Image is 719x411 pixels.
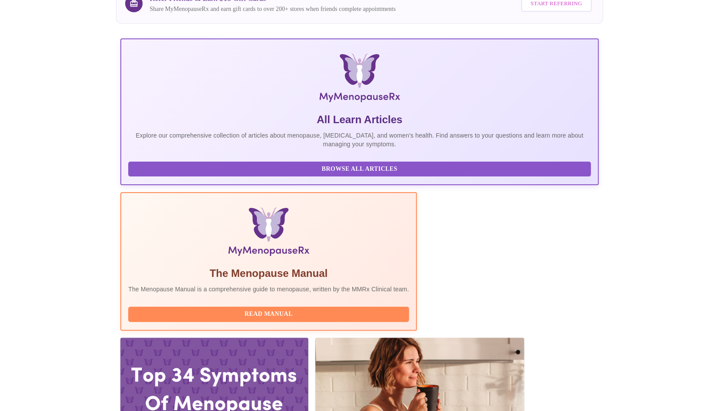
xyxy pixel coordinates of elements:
span: Read Manual [137,309,400,320]
h5: The Menopause Manual [128,266,409,280]
p: Share MyMenopauseRx and earn gift cards to over 200+ stores when friends complete appointments [150,5,395,14]
h5: All Learn Articles [128,113,591,127]
button: Browse All Articles [128,162,591,177]
p: The Menopause Manual is a comprehensive guide to menopause, written by the MMRx Clinical team. [128,285,409,294]
img: MyMenopauseRx Logo [200,53,519,106]
p: Explore our comprehensive collection of articles about menopause, [MEDICAL_DATA], and women's hea... [128,131,591,149]
span: Browse All Articles [137,164,582,175]
a: Read Manual [128,310,411,317]
button: Read Manual [128,307,409,322]
img: Menopause Manual [173,207,364,259]
a: Browse All Articles [128,165,593,172]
